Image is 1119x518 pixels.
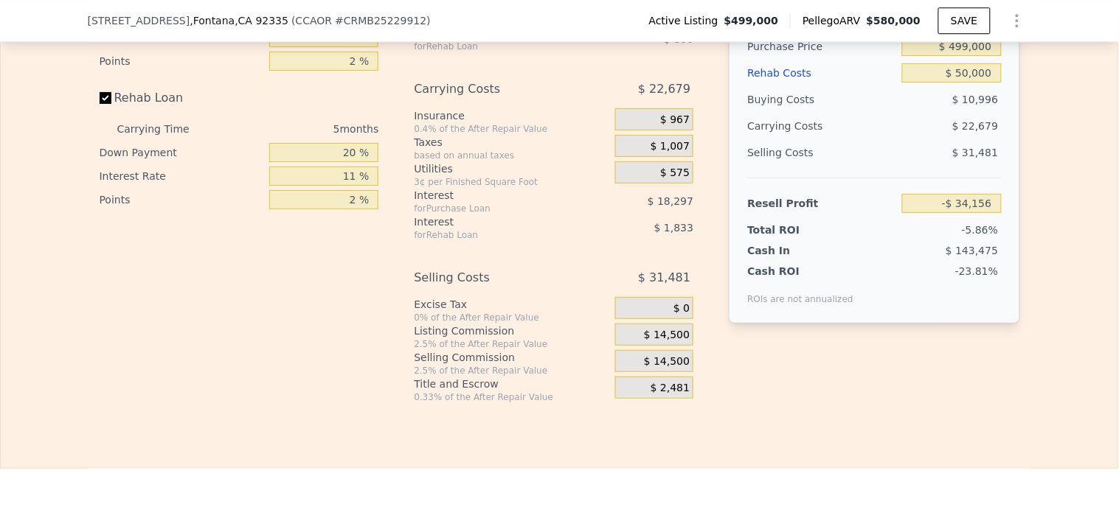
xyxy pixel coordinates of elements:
span: $ 31,481 [952,147,998,158]
span: $ 1,833 [654,222,693,234]
div: 2.5% of the After Repair Value [414,338,609,350]
div: 0.4% of the After Repair Value [414,123,609,135]
div: Selling Costs [747,139,896,166]
span: $ 967 [660,113,690,127]
div: Taxes [414,135,609,150]
span: -23.81% [955,265,998,277]
span: CCAOR [296,15,333,27]
div: Resell Profit [747,190,896,217]
div: Cash ROI [747,264,853,279]
div: for Rehab Loan [414,41,578,52]
div: ROIs are not annualized [747,279,853,305]
span: $ 22,679 [638,76,690,102]
span: , CA 92335 [235,15,288,27]
span: -5.86% [962,224,999,236]
div: Purchase Price [747,33,896,60]
div: 0.33% of the After Repair Value [414,391,609,403]
div: for Rehab Loan [414,229,578,241]
div: Title and Escrow [414,377,609,391]
div: Cash In [747,243,839,258]
span: $ 575 [660,167,690,180]
div: Selling Commission [414,350,609,365]
span: $ 22,679 [952,120,998,132]
span: $ 14,500 [644,329,690,342]
div: Excise Tax [414,297,609,312]
span: $ 0 [673,302,690,315]
span: $ 143,475 [946,245,998,256]
div: Utilities [414,161,609,176]
div: Points [100,49,264,73]
div: Points [100,188,264,211]
span: $ 18,297 [648,195,693,207]
button: SAVE [938,7,990,34]
div: Total ROI [747,223,839,237]
button: Show Options [1002,6,1032,35]
span: $580,000 [867,15,921,27]
input: Rehab Loan [100,92,111,104]
span: $ 2,481 [651,382,690,395]
div: 5 months [219,117,379,141]
div: Rehab Costs [747,60,896,86]
div: 0% of the After Repair Value [414,312,609,323]
span: Pellego ARV [803,13,867,28]
div: for Purchase Loan [414,203,578,214]
span: $ 10,996 [952,94,998,105]
span: [STREET_ADDRESS] [88,13,190,28]
div: based on annual taxes [414,150,609,161]
div: Interest Rate [100,164,264,188]
div: Listing Commission [414,323,609,338]
span: $ 14,500 [644,355,690,368]
div: Buying Costs [747,86,896,113]
span: Active Listing [649,13,724,28]
label: Rehab Loan [100,85,264,111]
span: # CRMB25229912 [335,15,426,27]
span: , Fontana [190,13,288,28]
div: 2.5% of the After Repair Value [414,365,609,377]
div: 3¢ per Finished Square Foot [414,176,609,188]
div: ( ) [291,13,431,28]
div: Carrying Costs [747,113,839,139]
div: Interest [414,188,578,203]
div: Selling Costs [414,265,578,291]
span: $ 31,481 [638,265,690,291]
span: $499,000 [724,13,779,28]
span: $ 1,007 [651,140,690,153]
div: Carrying Time [117,117,213,141]
div: Interest [414,214,578,229]
div: Carrying Costs [414,76,578,102]
div: Insurance [414,108,609,123]
div: Down Payment [100,141,264,164]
